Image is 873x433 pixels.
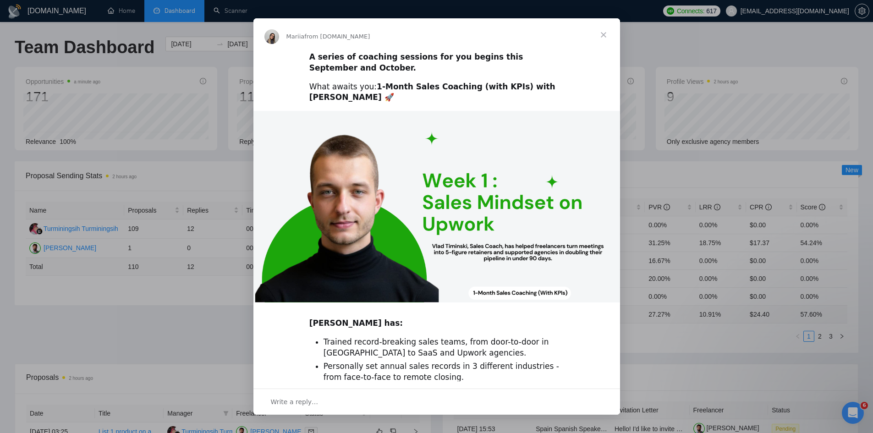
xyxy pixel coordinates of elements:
img: Profile image for Mariia [264,29,279,44]
span: from [DOMAIN_NAME] [304,33,370,40]
span: Mariia [286,33,305,40]
div: What awaits you: [309,82,564,104]
span: Close [587,18,620,51]
li: Trained record-breaking sales teams, from door-to-door in [GEOGRAPHIC_DATA] to SaaS and Upwork ag... [324,337,564,359]
span: Write a reply… [271,396,318,408]
b: A series of coaching sessions for you begins this September and October. [309,52,523,72]
li: Personally set annual sales records in 3 different industries - from face-to-face to remote closing. [324,361,564,383]
div: Open conversation and reply [253,389,620,415]
b: [PERSON_NAME] has: [309,318,403,328]
b: 1-Month Sales Coaching (with KPIs) with [PERSON_NAME] 🚀 [309,82,555,102]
